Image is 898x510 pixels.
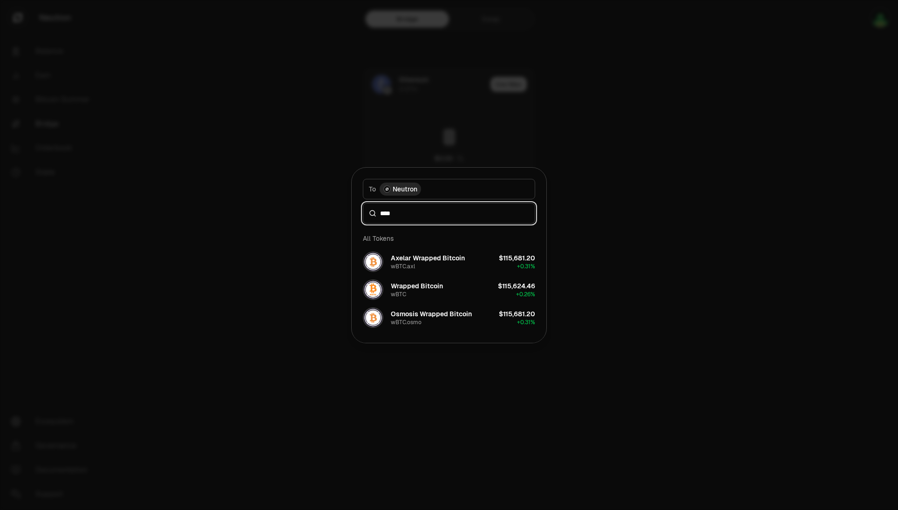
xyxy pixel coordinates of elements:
[357,248,541,276] button: wBTC.axl LogoAxelar Wrapped BitcoinwBTC.axl$115,681.20+0.31%
[357,276,541,304] button: wBTC LogoWrapped BitcoinwBTC$115,624.46+0.26%
[357,229,541,248] div: All Tokens
[499,309,535,319] div: $115,681.20
[517,319,535,326] span: + 0.31%
[369,184,376,194] span: To
[357,304,541,332] button: wBTC.osmo LogoOsmosis Wrapped BitcoinwBTC.osmo$115,681.20+0.31%
[391,319,422,326] div: wBTC.osmo
[364,252,382,271] img: wBTC.axl Logo
[391,309,472,319] div: Osmosis Wrapped Bitcoin
[516,291,535,298] span: + 0.26%
[498,281,535,291] div: $115,624.46
[391,263,415,270] div: wBTC.axl
[391,253,465,263] div: Axelar Wrapped Bitcoin
[363,179,535,199] button: ToNeutron LogoNeutron
[384,186,390,192] img: Neutron Logo
[499,253,535,263] div: $115,681.20
[391,281,443,291] div: Wrapped Bitcoin
[517,263,535,270] span: + 0.31%
[391,291,406,298] div: wBTC
[364,308,382,327] img: wBTC.osmo Logo
[364,280,382,299] img: wBTC Logo
[393,184,417,194] span: Neutron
